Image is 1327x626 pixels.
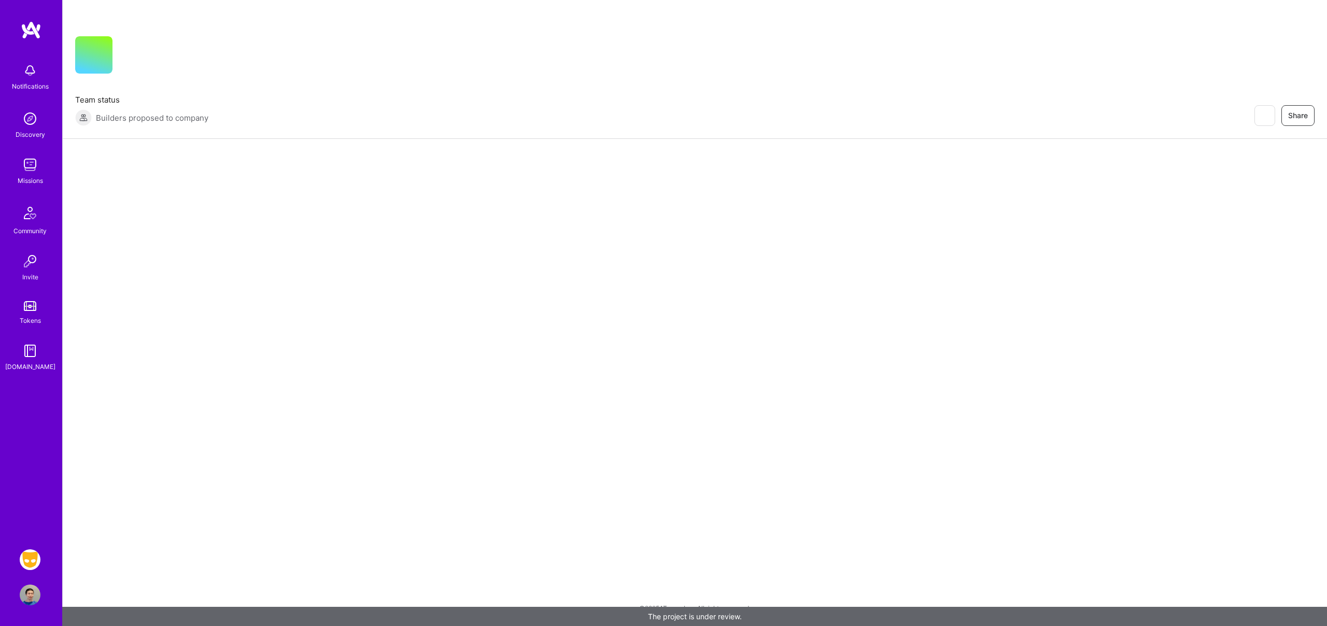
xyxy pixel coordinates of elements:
[21,21,41,39] img: logo
[20,340,40,361] img: guide book
[16,129,45,140] div: Discovery
[5,361,55,372] div: [DOMAIN_NAME]
[18,201,43,225] img: Community
[17,585,43,605] a: User Avatar
[125,53,133,61] i: icon CompanyGray
[62,607,1327,626] div: The project is under review.
[20,585,40,605] img: User Avatar
[20,315,41,326] div: Tokens
[1281,105,1315,126] button: Share
[12,81,49,92] div: Notifications
[18,175,43,186] div: Missions
[75,109,92,126] img: Builders proposed to company
[17,549,43,570] a: Grindr: Mobile + BE + Cloud
[1260,111,1268,120] i: icon EyeClosed
[20,251,40,272] img: Invite
[20,108,40,129] img: discovery
[20,549,40,570] img: Grindr: Mobile + BE + Cloud
[96,112,208,123] span: Builders proposed to company
[13,225,47,236] div: Community
[75,94,208,105] span: Team status
[1288,110,1308,121] span: Share
[20,60,40,81] img: bell
[22,272,38,282] div: Invite
[24,301,36,311] img: tokens
[20,154,40,175] img: teamwork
